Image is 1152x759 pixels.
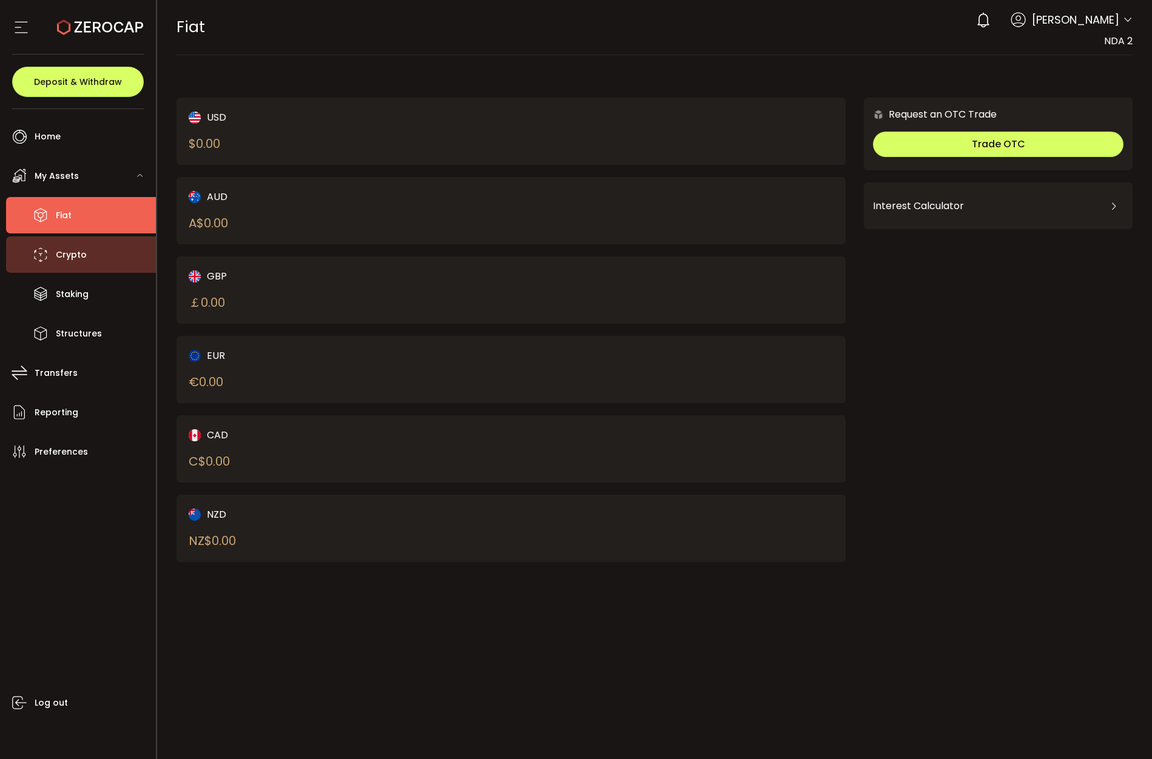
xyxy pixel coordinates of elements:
[35,694,68,712] span: Log out
[189,189,479,204] div: AUD
[189,110,479,125] div: USD
[35,404,78,421] span: Reporting
[177,16,205,38] span: Fiat
[189,507,479,522] div: NZD
[972,137,1025,151] span: Trade OTC
[56,325,102,343] span: Structures
[864,107,997,122] div: Request an OTC Trade
[189,350,201,362] img: eur_portfolio.svg
[189,214,228,232] div: A$ 0.00
[189,191,201,203] img: aud_portfolio.svg
[56,286,89,303] span: Staking
[189,135,220,153] div: $ 0.00
[189,509,201,521] img: nzd_portfolio.svg
[35,364,78,382] span: Transfers
[873,132,1123,157] button: Trade OTC
[873,109,884,120] img: 6nGpN7MZ9FLuBP83NiajKbTRY4UzlzQtBKtCrLLspmCkSvCZHBKvY3NxgQaT5JnOQREvtQ257bXeeSTueZfAPizblJ+Fe8JwA...
[35,167,79,185] span: My Assets
[1011,628,1152,759] iframe: Chat Widget
[189,373,223,391] div: € 0.00
[35,443,88,461] span: Preferences
[189,270,201,283] img: gbp_portfolio.svg
[189,532,236,550] div: NZ$ 0.00
[35,128,61,145] span: Home
[873,192,1123,221] div: Interest Calculator
[189,269,479,284] div: GBP
[1104,34,1133,48] span: NDA 2
[189,112,201,124] img: usd_portfolio.svg
[189,348,479,363] div: EUR
[189,293,225,312] div: ￡ 0.00
[34,78,122,86] span: Deposit & Withdraw
[189,427,479,443] div: CAD
[189,429,201,441] img: cad_portfolio.svg
[1032,12,1119,28] span: [PERSON_NAME]
[56,207,72,224] span: Fiat
[189,452,230,470] div: C$ 0.00
[12,67,144,97] button: Deposit & Withdraw
[56,246,87,264] span: Crypto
